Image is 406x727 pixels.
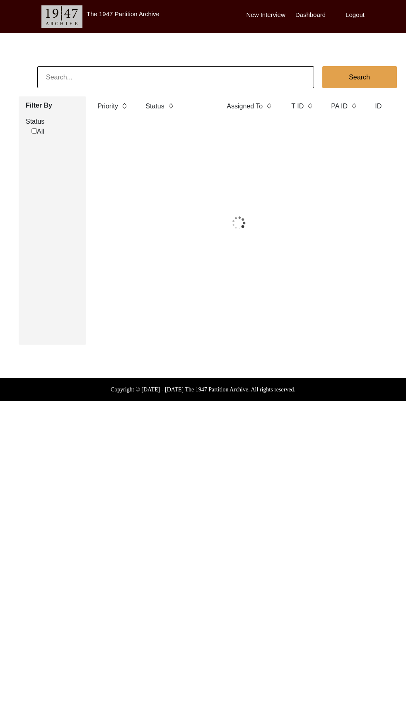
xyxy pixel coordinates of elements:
[295,10,326,20] label: Dashboard
[111,385,295,394] label: Copyright © [DATE] - [DATE] The 1947 Partition Archive. All rights reserved.
[168,101,174,110] img: sort-button.png
[351,101,357,110] img: sort-button.png
[207,202,270,244] img: 1*9EBHIOzhE1XfMYoKz1JcsQ.gif
[121,101,127,110] img: sort-button.png
[227,101,263,111] label: Assigned To
[31,127,44,137] label: All
[375,101,382,111] label: ID
[322,66,397,88] button: Search
[346,10,365,20] label: Logout
[291,101,304,111] label: T ID
[145,101,164,111] label: Status
[37,66,314,88] input: Search...
[247,10,285,20] label: New Interview
[31,128,37,134] input: All
[87,10,159,17] label: The 1947 Partition Archive
[307,101,313,110] img: sort-button.png
[26,117,80,127] label: Status
[97,101,118,111] label: Priority
[266,101,272,110] img: sort-button.png
[331,101,348,111] label: PA ID
[26,101,80,110] label: Filter By
[41,5,82,28] img: header-logo.png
